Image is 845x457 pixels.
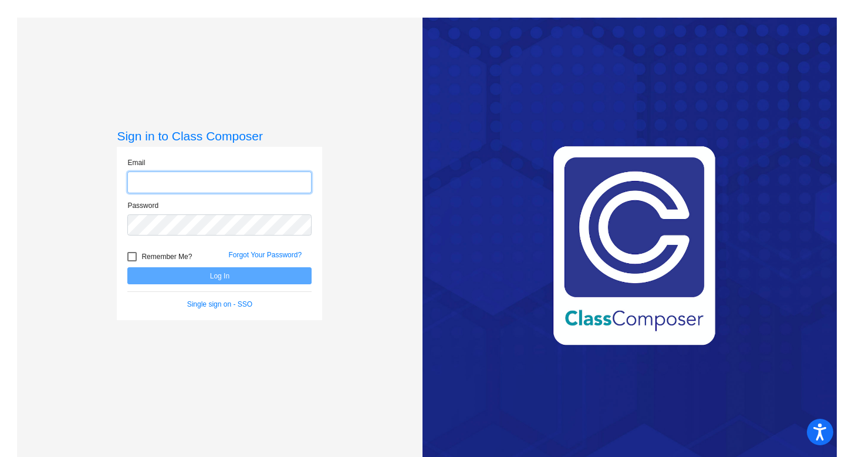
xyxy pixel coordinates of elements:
label: Email [127,157,145,168]
a: Forgot Your Password? [228,251,302,259]
a: Single sign on - SSO [187,300,252,308]
span: Remember Me? [141,250,192,264]
button: Log In [127,267,312,284]
label: Password [127,200,158,211]
h3: Sign in to Class Composer [117,129,322,143]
